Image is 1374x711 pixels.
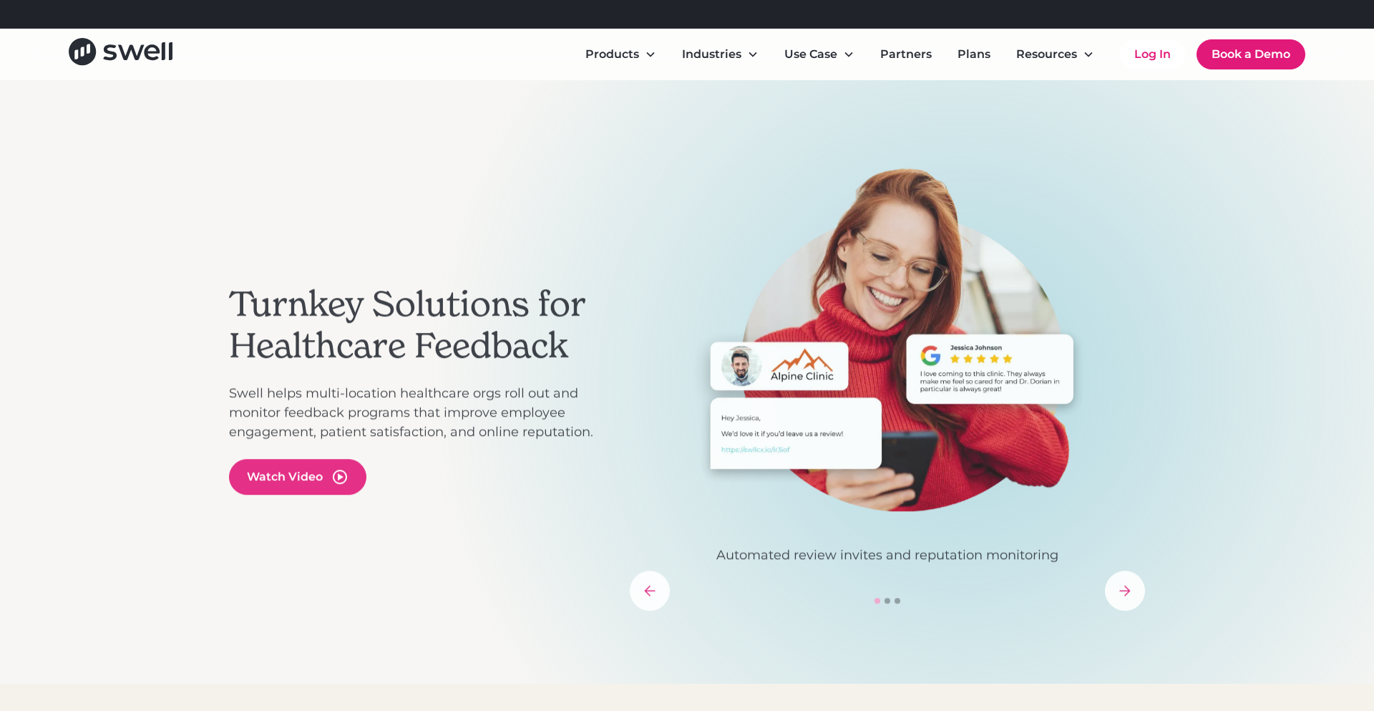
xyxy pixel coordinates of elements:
[784,46,837,63] div: Use Case
[1005,40,1106,69] div: Resources
[1120,40,1185,69] a: Log In
[885,598,890,604] div: Show slide 2 of 3
[630,546,1145,565] p: Automated review invites and reputation monitoring
[1122,556,1374,711] iframe: Chat Widget
[229,459,366,495] a: open lightbox
[229,384,615,442] p: Swell helps multi-location healthcare orgs roll out and monitor feedback programs that improve em...
[1016,46,1077,63] div: Resources
[1105,571,1145,611] div: next slide
[671,40,770,69] div: Industries
[895,598,900,604] div: Show slide 3 of 3
[946,40,1002,69] a: Plans
[869,40,943,69] a: Partners
[630,168,1145,611] div: carousel
[773,40,866,69] div: Use Case
[630,168,1145,565] div: 1 of 3
[585,46,639,63] div: Products
[630,571,670,611] div: previous slide
[874,598,880,604] div: Show slide 1 of 3
[69,38,172,70] a: home
[229,284,615,367] h2: Turnkey Solutions for Healthcare Feedback
[1197,39,1305,69] a: Book a Demo
[682,46,741,63] div: Industries
[247,468,323,485] div: Watch Video
[574,40,668,69] div: Products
